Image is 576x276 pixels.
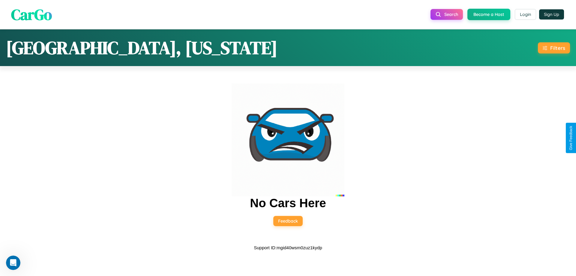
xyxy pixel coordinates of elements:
p: Support ID: mgid40wsm0zuz1kydp [254,244,322,252]
button: Feedback [273,216,303,226]
iframe: Intercom live chat [6,256,20,270]
button: Sign Up [539,9,564,20]
button: Become a Host [467,9,510,20]
button: Filters [538,42,570,53]
div: Give Feedback [569,126,573,150]
span: CarGo [11,4,52,25]
h1: [GEOGRAPHIC_DATA], [US_STATE] [6,35,277,60]
button: Search [430,9,463,20]
span: Search [444,12,458,17]
h2: No Cars Here [250,196,326,210]
img: car [232,83,344,196]
button: Login [515,9,536,20]
div: Filters [550,45,565,51]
